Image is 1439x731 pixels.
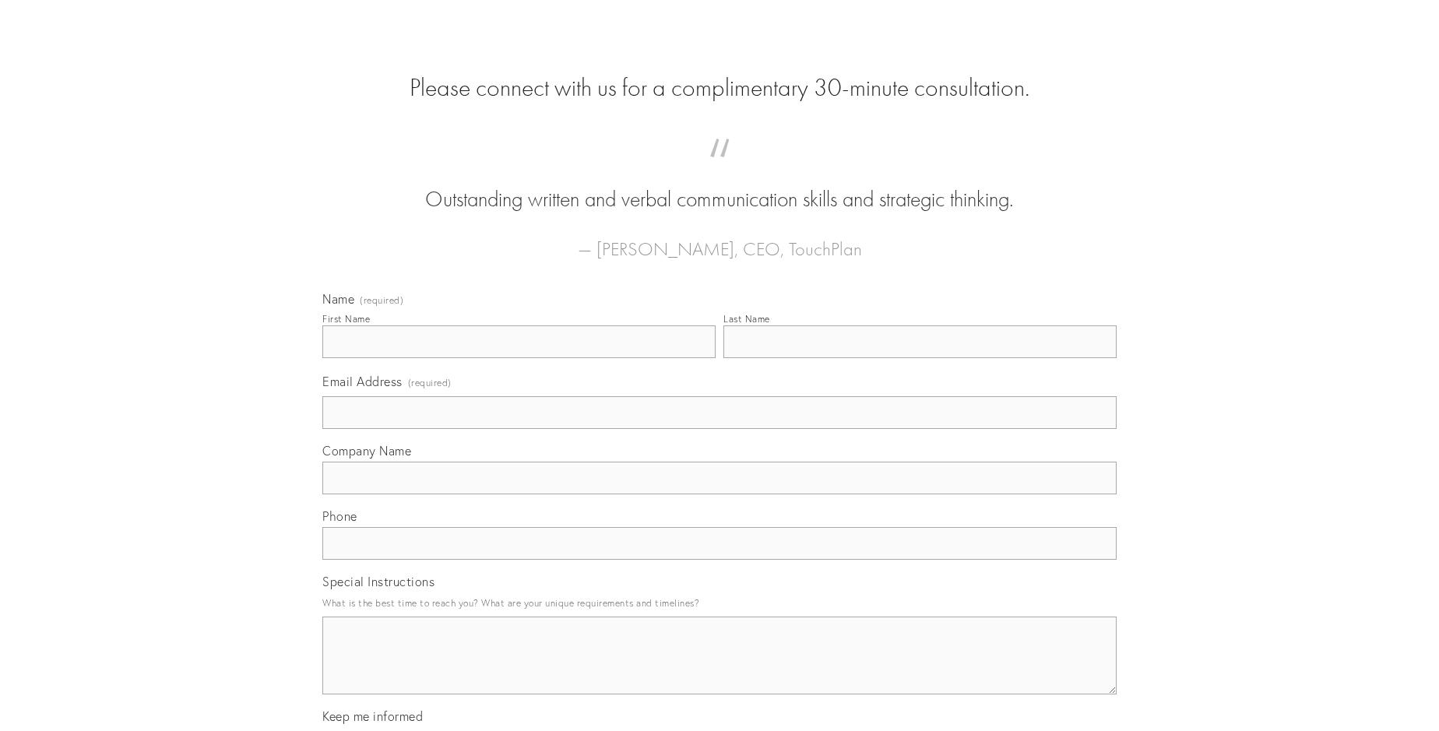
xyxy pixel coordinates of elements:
span: (required) [408,372,452,393]
span: Name [322,291,354,307]
div: Last Name [723,313,770,325]
span: (required) [360,296,403,305]
figcaption: — [PERSON_NAME], CEO, TouchPlan [347,215,1092,265]
span: Keep me informed [322,708,423,724]
div: First Name [322,313,370,325]
blockquote: Outstanding written and verbal communication skills and strategic thinking. [347,154,1092,215]
p: What is the best time to reach you? What are your unique requirements and timelines? [322,592,1117,613]
span: Special Instructions [322,574,435,589]
span: Company Name [322,443,411,459]
span: Phone [322,508,357,524]
span: Email Address [322,374,403,389]
h2: Please connect with us for a complimentary 30-minute consultation. [322,73,1117,103]
span: “ [347,154,1092,185]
